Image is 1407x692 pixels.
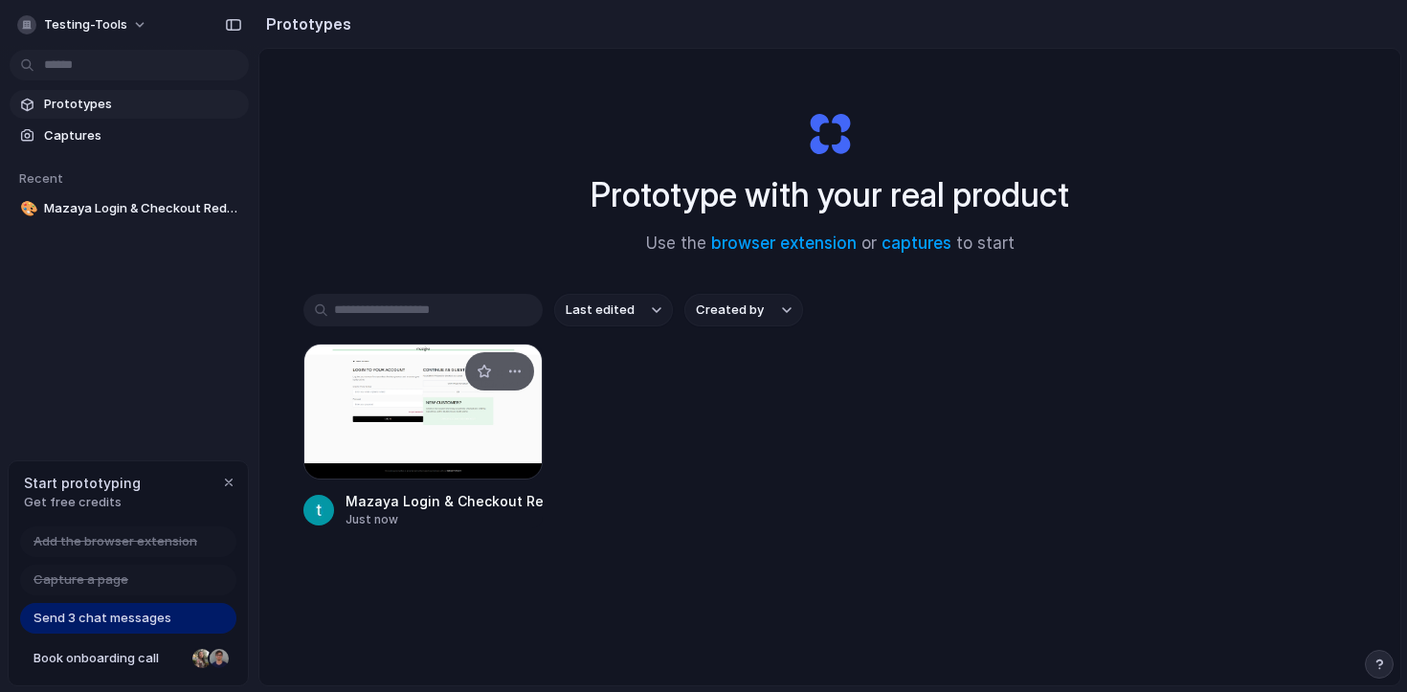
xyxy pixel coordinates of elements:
button: testing-tools [10,10,157,40]
span: Capture a page [33,570,128,590]
h1: Prototype with your real product [591,169,1069,220]
span: Add the browser extension [33,532,197,551]
div: Mazaya Login & Checkout Redesign [346,491,543,511]
span: Mazaya Login & Checkout Redesign [44,199,241,218]
div: Nicole Kubica [190,647,213,670]
span: Captures [44,126,241,145]
h2: Prototypes [258,12,351,35]
span: Book onboarding call [33,649,185,668]
span: Recent [19,170,63,186]
div: 🎨 [20,198,33,220]
a: Captures [10,122,249,150]
a: Prototypes [10,90,249,119]
button: Created by [684,294,803,326]
span: Send 3 chat messages [33,609,171,628]
a: 🎨Mazaya Login & Checkout Redesign [10,194,249,223]
button: 🎨 [17,199,36,218]
button: Last edited [554,294,673,326]
a: Mazaya Login & Checkout RedesignMazaya Login & Checkout RedesignJust now [303,344,543,528]
a: browser extension [711,234,857,253]
span: Prototypes [44,95,241,114]
span: Created by [696,301,764,320]
span: Get free credits [24,493,141,512]
div: Just now [346,511,543,528]
a: Book onboarding call [20,643,236,674]
span: Last edited [566,301,635,320]
span: Start prototyping [24,473,141,493]
div: Christian Iacullo [208,647,231,670]
span: Use the or to start [646,232,1015,257]
span: testing-tools [44,15,127,34]
a: captures [882,234,951,253]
